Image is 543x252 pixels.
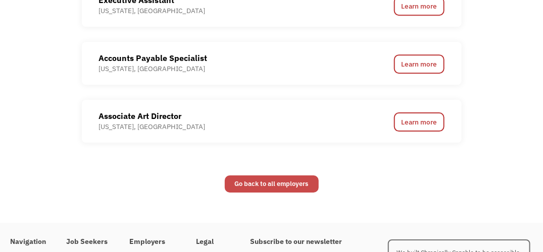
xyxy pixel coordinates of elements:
[394,112,445,132] a: Learn more
[99,110,206,122] div: Associate Art Director
[99,122,206,132] div: [US_STATE], [GEOGRAPHIC_DATA]
[99,52,208,64] div: Accounts Payable Specialist
[10,237,46,246] h4: Navigation
[394,54,445,74] a: Learn more
[99,6,206,16] div: [US_STATE], [GEOGRAPHIC_DATA]
[250,237,365,246] h4: Subscribe to our newsletter
[99,64,208,74] div: [US_STATE], [GEOGRAPHIC_DATA]
[66,237,109,246] h4: Job Seekers
[129,237,176,246] h4: Employers
[225,175,319,193] a: Go back to all employers
[196,237,230,246] h4: Legal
